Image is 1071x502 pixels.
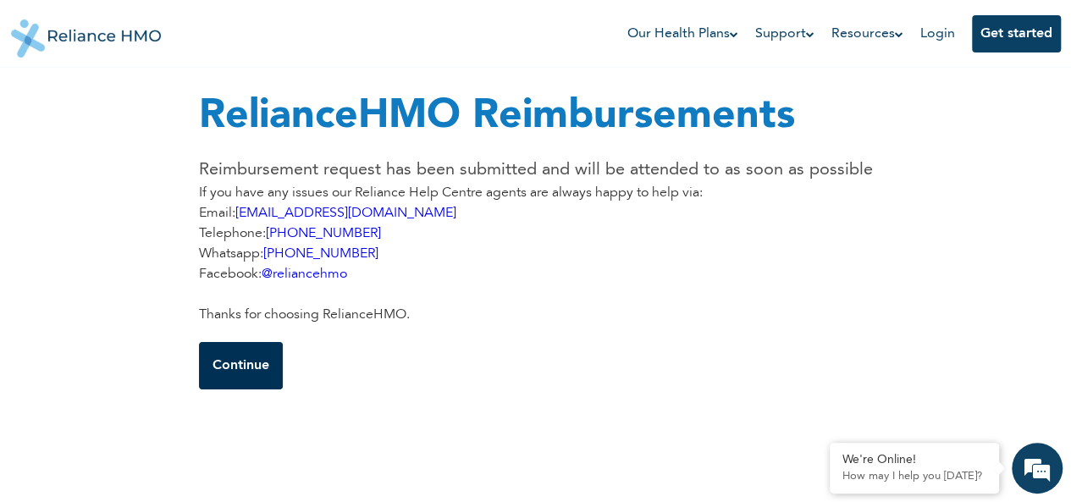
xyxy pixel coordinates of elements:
a: Login [920,27,955,41]
span: Conversation [8,445,166,457]
span: We're online! [98,160,234,331]
button: Continue [199,342,283,389]
a: [PHONE_NUMBER] [266,227,381,240]
a: [EMAIL_ADDRESS][DOMAIN_NAME] [235,207,456,220]
a: Resources [831,24,903,44]
button: Get started [972,15,1061,52]
h1: RelianceHMO Reimbursements [199,86,873,147]
p: How may I help you today? [842,470,986,483]
a: Our Health Plans [627,24,738,44]
img: Reliance HMO's Logo [11,7,162,58]
a: @reliancehmo [262,268,347,281]
a: [PHONE_NUMBER] [263,247,378,261]
div: Minimize live chat window [278,8,318,49]
p: If you have any issues our Reliance Help Centre agents are always happy to help via: Email: Telep... [199,183,873,325]
div: Chat with us now [88,95,284,117]
textarea: Type your message and hit 'Enter' [8,356,323,416]
img: d_794563401_company_1708531726252_794563401 [31,85,69,127]
div: FAQs [166,416,323,468]
div: We're Online! [842,453,986,467]
p: Reimbursement request has been submitted and will be attended to as soon as possible [199,157,873,183]
a: Support [755,24,814,44]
